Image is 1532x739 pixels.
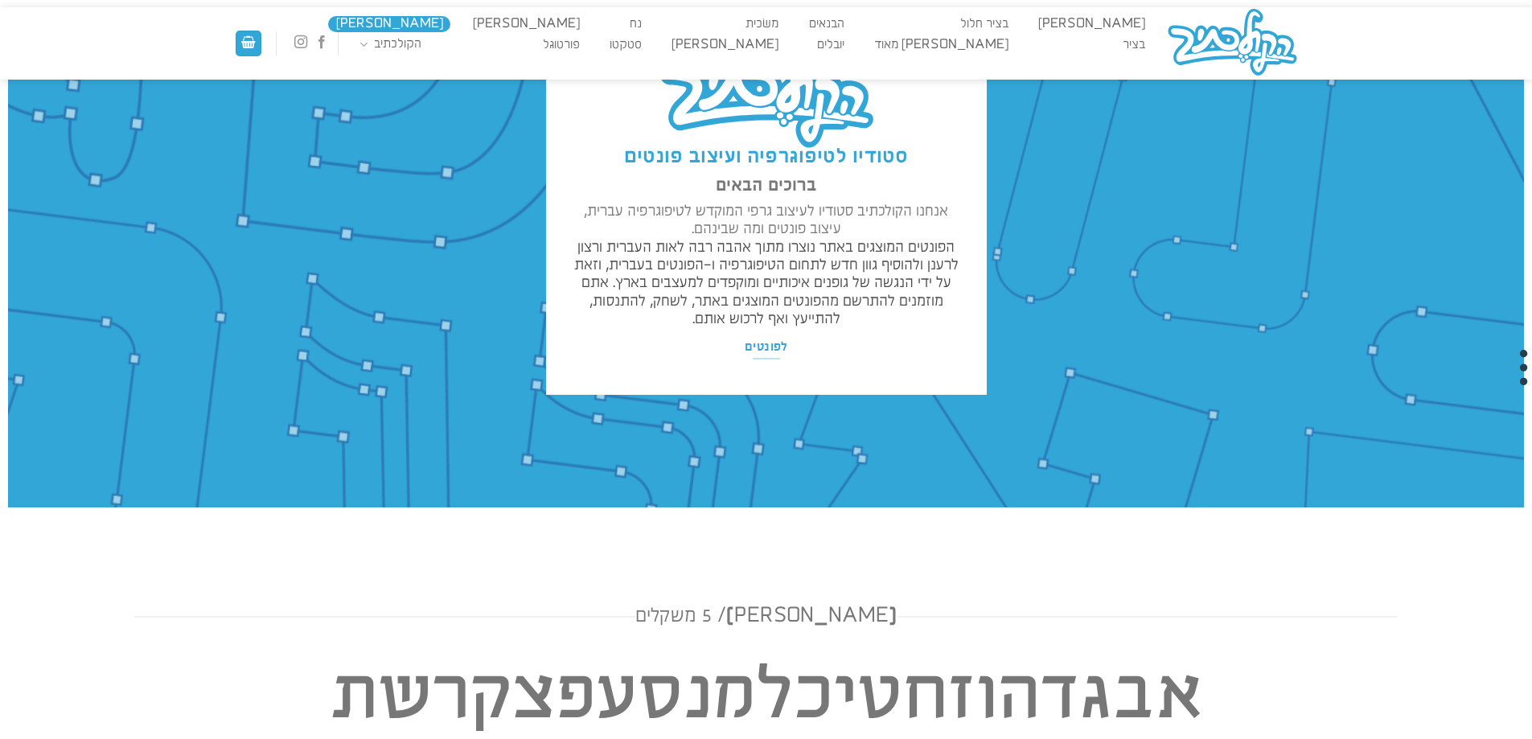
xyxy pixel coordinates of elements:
a: נח [622,16,650,32]
a: פורטוגל [535,37,587,53]
a: לפונטים [742,335,791,361]
a: סטקטו [602,37,650,53]
p: הפונטים המוצגים באתר נוצרו מתוך אהבה רבה לאות העברית ורצון לרענן ולהוסיף גוון חדש לתחום הטיפוגרפי... [569,239,962,328]
h2: ברוכים הבאים [569,177,962,195]
a: [PERSON_NAME] [328,16,450,32]
a: בציר [1115,37,1152,53]
span: לפונטים [745,339,788,355]
a: יובלים [809,37,852,53]
a: [PERSON_NAME] [664,37,787,53]
a: עקבו אחרינו בפייסבוק [315,35,328,51]
a: [PERSON_NAME] [465,16,587,32]
a: [PERSON_NAME] [1030,16,1152,32]
span: [PERSON_NAME] [635,604,897,630]
a: הבנאים [801,16,852,32]
a: בציר חלול [952,16,1016,32]
span: / 5 משקלים [635,606,726,627]
h3: אנחנו הקולכתיב סטודיו לעיצוב גרפי המוקדש לטיפוגרפיה עברית, עיצוב פונטים ומה שבינהם. [569,203,962,239]
a: הקולכתיב [352,36,429,52]
a: משׂכית [738,16,787,32]
img: הקולכתיב [1166,7,1299,80]
img: לוגו הקולכתיב - הקולכתיב סטודיו לטיפוגרפיה ועיצוב גופנים (פונטים) [656,35,876,154]
h1: סטודיו לטיפוגרפיה ועיצוב פונטים [569,147,962,169]
a: [PERSON_NAME] מאוד [866,37,1016,53]
a: מעבר לסל הקניות [236,31,261,57]
a: עקבו אחרינו באינסטגרם [294,35,306,51]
